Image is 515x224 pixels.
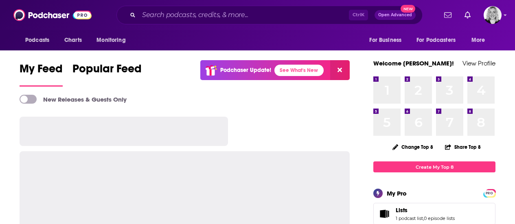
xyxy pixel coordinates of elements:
[484,190,494,196] a: PRO
[471,35,485,46] span: More
[349,10,368,20] span: Ctrl K
[373,161,495,172] a: Create My Top 8
[378,13,412,17] span: Open Advanced
[64,35,82,46] span: Charts
[116,6,423,24] div: Search podcasts, credits, & more...
[462,59,495,67] a: View Profile
[484,6,502,24] button: Show profile menu
[387,189,407,197] div: My Pro
[424,215,455,221] a: 0 episode lists
[396,207,408,214] span: Lists
[20,62,63,80] span: My Feed
[396,207,455,214] a: Lists
[25,35,49,46] span: Podcasts
[375,10,416,20] button: Open AdvancedNew
[484,6,502,24] span: Logged in as cmaur0218
[72,62,142,87] a: Popular Feed
[59,33,87,48] a: Charts
[96,35,125,46] span: Monitoring
[20,33,60,48] button: open menu
[274,65,324,76] a: See What's New
[369,35,401,46] span: For Business
[388,142,438,152] button: Change Top 8
[461,8,474,22] a: Show notifications dropdown
[376,208,392,220] a: Lists
[445,139,481,155] button: Share Top 8
[401,5,415,13] span: New
[364,33,412,48] button: open menu
[484,6,502,24] img: User Profile
[441,8,455,22] a: Show notifications dropdown
[373,59,454,67] a: Welcome [PERSON_NAME]!
[466,33,495,48] button: open menu
[13,7,92,23] img: Podchaser - Follow, Share and Rate Podcasts
[72,62,142,80] span: Popular Feed
[484,190,494,196] span: PRO
[416,35,456,46] span: For Podcasters
[423,215,424,221] span: ,
[396,215,423,221] a: 1 podcast list
[411,33,467,48] button: open menu
[91,33,136,48] button: open menu
[220,67,271,74] p: Podchaser Update!
[139,9,349,22] input: Search podcasts, credits, & more...
[20,62,63,87] a: My Feed
[20,95,127,104] a: New Releases & Guests Only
